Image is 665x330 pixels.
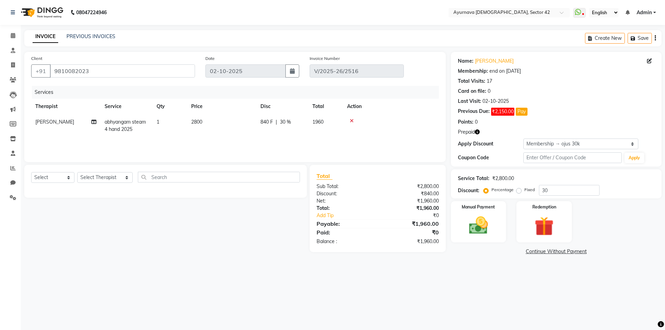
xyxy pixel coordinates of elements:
span: 30 % [280,118,291,126]
div: 0 [475,118,478,126]
a: PREVIOUS INVOICES [66,33,115,39]
span: Total [317,172,332,180]
div: ₹0 [389,212,444,219]
span: abhyangam steam 4 hand 2025 [105,119,146,132]
div: Discount: [311,190,378,197]
span: 1 [157,119,159,125]
div: Membership: [458,68,488,75]
button: Create New [585,33,625,44]
div: Previous Due: [458,108,490,116]
span: 1960 [312,119,323,125]
button: Apply [624,153,644,163]
span: 840 F [260,118,273,126]
div: Net: [311,197,378,205]
div: ₹0 [378,228,444,237]
label: Redemption [532,204,556,210]
a: Continue Without Payment [452,248,660,255]
div: ₹1,960.00 [378,205,444,212]
span: ₹2,150.00 [491,108,514,116]
th: Service [100,99,152,114]
img: _cash.svg [463,214,494,237]
input: Enter Offer / Coupon Code [523,152,622,163]
div: Services [32,86,444,99]
th: Price [187,99,256,114]
button: Save [628,33,652,44]
div: Discount: [458,187,479,194]
a: Add Tip [311,212,389,219]
div: ₹1,960.00 [378,238,444,245]
div: Name: [458,57,473,65]
th: Disc [256,99,308,114]
img: logo [18,3,65,22]
span: 2800 [191,119,202,125]
label: Client [31,55,42,62]
div: ₹2,800.00 [378,183,444,190]
label: Fixed [524,187,535,193]
button: +91 [31,64,51,78]
div: Total: [311,205,378,212]
div: Card on file: [458,88,486,95]
div: Last Visit: [458,98,481,105]
div: end on [DATE] [489,68,521,75]
div: Coupon Code [458,154,523,161]
button: Pay [516,108,527,116]
div: Apply Discount [458,140,523,148]
div: ₹1,960.00 [378,220,444,228]
a: [PERSON_NAME] [475,57,514,65]
input: Search by Name/Mobile/Email/Code [50,64,195,78]
div: Service Total: [458,175,489,182]
div: Balance : [311,238,378,245]
div: Payable: [311,220,378,228]
div: Total Visits: [458,78,485,85]
label: Date [205,55,215,62]
img: _gift.svg [529,214,560,238]
div: 17 [487,78,492,85]
span: | [276,118,277,126]
div: 02-10-2025 [482,98,509,105]
label: Manual Payment [462,204,495,210]
b: 08047224946 [76,3,107,22]
div: 0 [488,88,490,95]
div: Paid: [311,228,378,237]
div: ₹1,960.00 [378,197,444,205]
div: Sub Total: [311,183,378,190]
label: Invoice Number [310,55,340,62]
span: [PERSON_NAME] [35,119,74,125]
span: Prepaid [458,128,475,136]
div: ₹840.00 [378,190,444,197]
input: Search [138,172,300,182]
span: Admin [637,9,652,16]
label: Percentage [491,187,514,193]
a: INVOICE [33,30,58,43]
div: Points: [458,118,473,126]
th: Therapist [31,99,100,114]
th: Action [343,99,439,114]
th: Qty [152,99,187,114]
th: Total [308,99,343,114]
div: ₹2,800.00 [492,175,514,182]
